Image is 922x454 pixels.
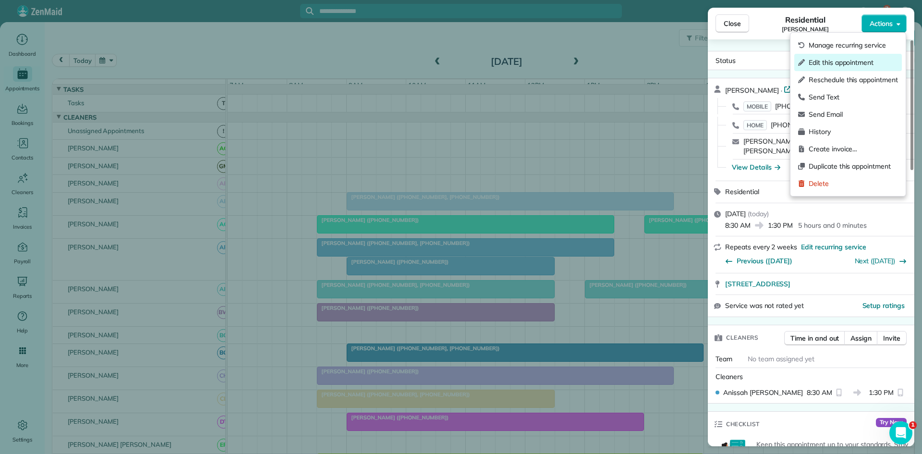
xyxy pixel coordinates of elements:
span: HOME [743,120,767,130]
span: 8:30 AM [807,388,832,397]
span: Edit this appointment [809,58,898,67]
a: [PERSON_NAME][EMAIL_ADDRESS][PERSON_NAME][DOMAIN_NAME] [743,137,856,156]
span: 1:30 PM [869,388,894,397]
button: Setup ratings [862,301,905,310]
span: 8:30 AM [725,221,751,230]
span: Assign [850,333,872,343]
p: 5 hours and 0 minutes [798,221,866,230]
span: ( today ) [748,209,769,218]
span: 1 [909,421,917,429]
span: · [779,86,784,94]
a: HOME[PHONE_NUMBER] [743,120,830,130]
span: [PHONE_NUMBER] [771,121,830,129]
span: MOBILE [743,101,771,111]
span: Time in and out [790,333,839,343]
span: Close [724,19,741,28]
span: Anissah [PERSON_NAME] [723,388,803,397]
span: Send Text [809,92,898,102]
span: Create invoice… [809,144,898,154]
button: Invite [877,331,907,345]
span: Reschedule this appointment [809,75,898,85]
span: History [809,127,898,136]
a: Next ([DATE]) [855,257,896,265]
button: Close [716,14,749,33]
a: MOBILE[PHONE_NUMBER] [743,101,834,111]
span: Cleaners [716,372,743,381]
span: [DATE] [725,209,746,218]
span: [PERSON_NAME] [782,25,829,33]
a: Open profile [784,84,834,94]
span: 1:30 PM [768,221,793,230]
span: Team [716,355,732,363]
a: [STREET_ADDRESS] [725,279,909,289]
button: Previous ([DATE]) [725,256,792,266]
span: Previous ([DATE]) [737,256,792,266]
span: Delete [809,179,898,188]
span: Residential [725,187,759,196]
span: Send Email [809,110,898,119]
span: Cleaners [726,333,758,343]
button: Time in and out [784,331,845,345]
span: Duplicate this appointment [809,161,898,171]
span: Service was not rated yet [725,301,804,311]
span: Edit recurring service [801,242,866,252]
iframe: Intercom live chat [889,421,912,444]
span: Manage recurring service [809,40,898,50]
span: No team assigned yet [748,355,814,363]
span: Residential [785,14,826,25]
span: [PERSON_NAME] [725,86,779,95]
button: Assign [844,331,878,345]
button: View Details [732,162,780,172]
span: [PHONE_NUMBER] [775,102,834,110]
span: Repeats every 2 weeks [725,243,797,251]
span: [STREET_ADDRESS] [725,279,790,289]
span: Checklist [726,419,760,429]
span: Invite [883,333,900,343]
span: Try Now [876,418,907,428]
span: Actions [870,19,893,28]
span: Setup ratings [862,301,905,310]
span: Status [716,56,736,65]
button: Next ([DATE]) [855,256,907,266]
